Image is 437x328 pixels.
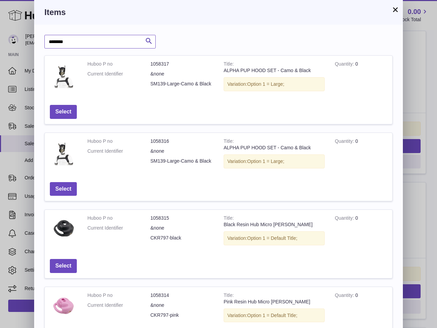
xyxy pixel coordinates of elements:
td: 0 [330,210,392,254]
dd: &none [151,148,214,154]
td: 0 [330,56,392,100]
span: Option 1 = Default Title; [247,235,297,241]
dd: SM139-Large-Camo & Black [151,81,214,87]
img: Black Resin Hub Micro Chastity Cage [50,215,77,242]
strong: Quantity [335,215,355,222]
button: Select [50,182,77,196]
dt: Current Identifier [87,71,151,77]
dd: &none [151,71,214,77]
dd: 1058316 [151,138,214,145]
div: Variation: [224,77,325,91]
dd: 1058315 [151,215,214,221]
dt: Huboo P no [87,61,151,67]
div: Variation: [224,309,325,323]
dd: 1058314 [151,292,214,299]
span: Option 1 = Large; [247,81,284,87]
dt: Huboo P no [87,138,151,145]
dd: &none [151,302,214,309]
strong: Title [224,61,234,68]
dd: CKR797-black [151,235,214,241]
div: Variation: [224,154,325,168]
strong: Quantity [335,61,355,68]
div: ALPHA PUP HOOD SET - Camo & Black [224,145,325,151]
dd: CKR797-pink [151,312,214,318]
dt: Current Identifier [87,302,151,309]
strong: Quantity [335,138,355,146]
dt: Huboo P no [87,215,151,221]
button: Select [50,105,77,119]
span: Option 1 = Default Title; [247,313,297,318]
span: Option 1 = Large; [247,159,284,164]
div: Black Resin Hub Micro [PERSON_NAME] [224,221,325,228]
button: Select [50,259,77,273]
strong: Title [224,215,234,222]
dd: SM139-Large-Camo & Black [151,158,214,164]
td: 0 [330,133,392,177]
div: ALPHA PUP HOOD SET - Camo & Black [224,67,325,74]
strong: Title [224,292,234,300]
img: ALPHA PUP HOOD SET - Camo & Black [50,61,77,88]
dd: 1058317 [151,61,214,67]
dt: Current Identifier [87,148,151,154]
strong: Quantity [335,292,355,300]
div: Pink Resin Hub Micro [PERSON_NAME] [224,299,325,305]
h3: Items [44,7,393,18]
div: Variation: [224,231,325,245]
dt: Current Identifier [87,225,151,231]
dt: Huboo P no [87,292,151,299]
strong: Title [224,138,234,146]
img: Pink Resin Hub Micro Chastity Cage [50,292,77,319]
dd: &none [151,225,214,231]
img: ALPHA PUP HOOD SET - Camo & Black [50,138,77,165]
button: × [391,5,399,14]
